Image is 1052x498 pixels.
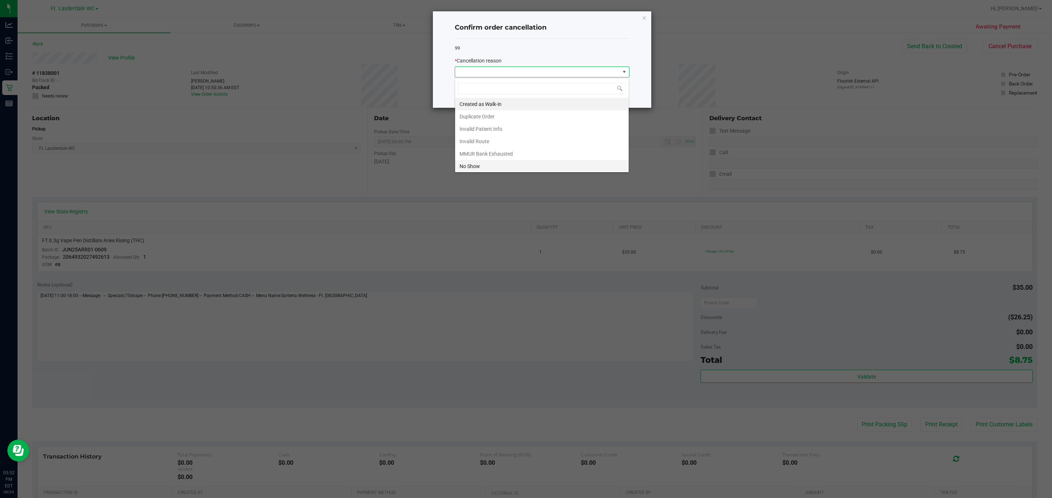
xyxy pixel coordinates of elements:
[455,98,629,110] li: Created as Walk-in
[455,45,460,51] span: 99
[455,135,629,148] li: Invalid Route
[642,13,647,22] button: Close
[455,123,629,135] li: Invalid Patient Info
[455,23,629,33] h4: Confirm order cancellation
[457,58,502,64] span: Cancellation reason
[455,160,629,172] li: No Show
[455,148,629,160] li: MMUR Bank Exhausted
[455,110,629,123] li: Duplicate Order
[7,440,29,461] iframe: Resource center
